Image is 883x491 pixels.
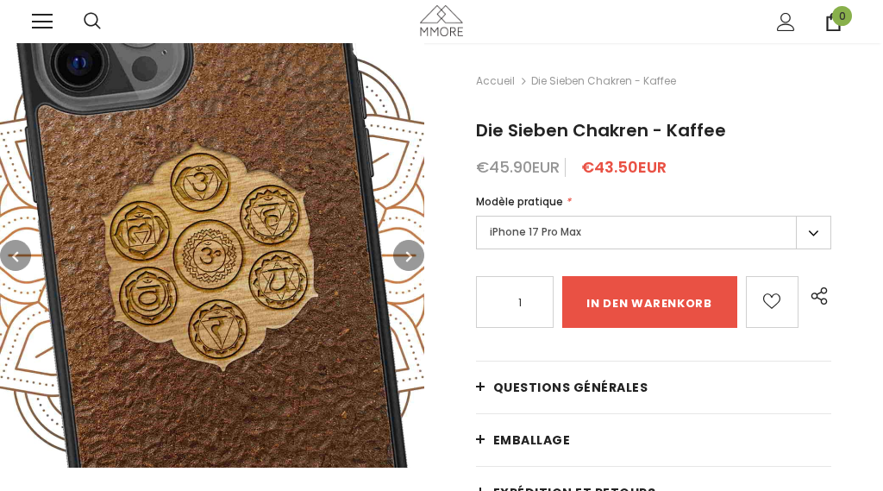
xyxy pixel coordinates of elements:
span: €45.90EUR [476,156,560,178]
label: iPhone 17 Pro Max [476,216,831,249]
span: Questions générales [493,379,648,396]
span: Die Sieben Chakren - Kaffee [531,71,676,91]
span: €43.50EUR [581,156,667,178]
span: 0 [832,6,852,26]
span: Modèle pratique [476,194,563,209]
span: Die Sieben Chakren - Kaffee [476,118,726,142]
a: 0 [824,13,842,31]
img: Cas MMORE [420,5,463,35]
input: in den warenkorb [562,276,737,328]
a: Questions générales [476,362,831,413]
a: Accueil [476,71,515,91]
